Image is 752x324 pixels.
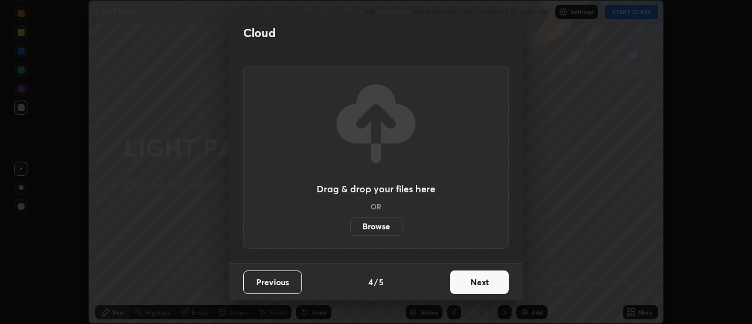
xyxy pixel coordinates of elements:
h4: 4 [368,276,373,288]
h5: OR [371,203,381,210]
button: Previous [243,270,302,294]
h3: Drag & drop your files here [317,184,435,193]
h2: Cloud [243,25,276,41]
button: Next [450,270,509,294]
h4: 5 [379,276,384,288]
h4: / [374,276,378,288]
